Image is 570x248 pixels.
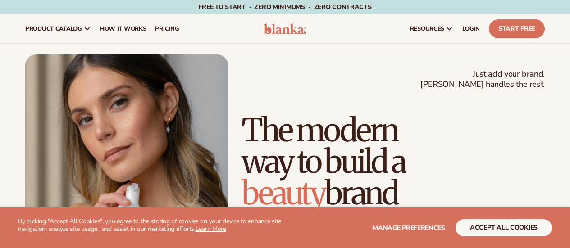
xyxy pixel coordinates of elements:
p: By clicking "Accept All Cookies", you agree to the storing of cookies on your device to enhance s... [18,218,285,233]
span: LOGIN [462,25,480,32]
a: Learn More [196,225,226,233]
a: resources [406,14,458,43]
button: Manage preferences [373,219,445,236]
span: pricing [155,25,179,32]
a: LOGIN [458,14,484,43]
span: product catalog [25,25,82,32]
a: pricing [150,14,183,43]
span: beauty [242,173,325,213]
a: How It Works [96,14,151,43]
span: resources [410,25,444,32]
span: Free to start · ZERO minimums · ZERO contracts [198,3,371,11]
span: How It Works [100,25,146,32]
a: Start Free [489,19,545,38]
span: Manage preferences [373,224,445,232]
img: logo [264,23,306,34]
h1: The modern way to build a brand [242,114,545,209]
button: accept all cookies [456,219,552,236]
a: product catalog [21,14,96,43]
span: Just add your brand. [PERSON_NAME] handles the rest. [420,69,545,90]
